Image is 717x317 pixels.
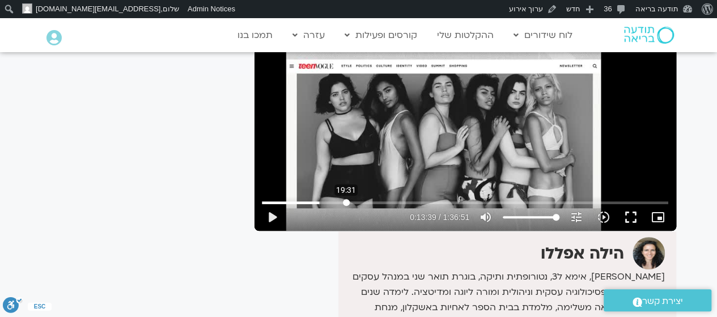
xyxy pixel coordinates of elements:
[36,5,160,13] span: [EMAIL_ADDRESS][DOMAIN_NAME]
[431,24,499,46] a: ההקלטות שלי
[232,24,278,46] a: תמכו בנו
[287,24,330,46] a: עזרה
[339,24,423,46] a: קורסים ופעילות
[604,289,711,311] a: יצירת קשר
[624,27,674,44] img: תודעה בריאה
[541,243,624,264] strong: הילה אפללו
[508,24,578,46] a: לוח שידורים
[642,294,683,309] span: יצירת קשר
[633,237,665,269] img: הילה אפללו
